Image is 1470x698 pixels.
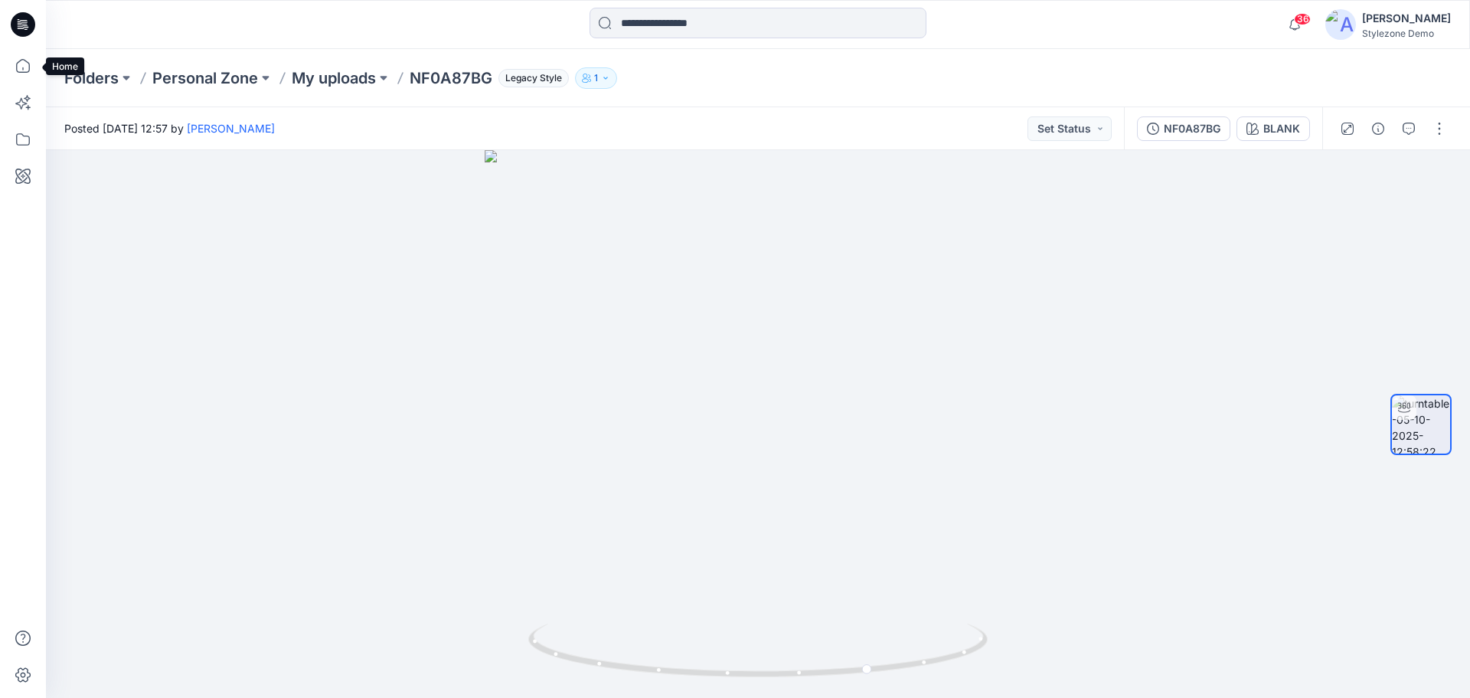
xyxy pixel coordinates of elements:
[492,67,569,89] button: Legacy Style
[575,67,617,89] button: 1
[1362,28,1451,39] div: Stylezone Demo
[1137,116,1230,141] button: NF0A87BG
[64,120,275,136] span: Posted [DATE] 12:57 by
[64,67,119,89] a: Folders
[1164,120,1220,137] div: NF0A87BG
[1294,13,1311,25] span: 36
[1325,9,1356,40] img: avatar
[1263,120,1300,137] div: BLANK
[292,67,376,89] a: My uploads
[410,67,492,89] p: NF0A87BG
[1392,395,1450,454] img: turntable-05-10-2025-12:58:22
[1362,9,1451,28] div: [PERSON_NAME]
[498,69,569,87] span: Legacy Style
[1236,116,1310,141] button: BLANK
[152,67,258,89] a: Personal Zone
[594,70,598,87] p: 1
[1366,116,1390,141] button: Details
[187,122,275,135] a: [PERSON_NAME]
